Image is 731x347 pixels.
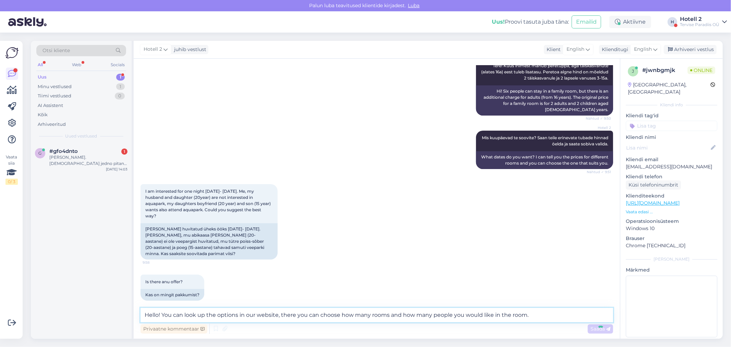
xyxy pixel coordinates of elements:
[626,180,681,190] div: Küsi telefoninumbrit
[476,151,613,169] div: What dates do you want? I can tell you the prices for different rooms and you can choose the one ...
[668,17,677,27] div: H
[38,121,66,128] div: Arhiveeritud
[141,223,278,260] div: [PERSON_NAME] huvitatud üheks ööks [DATE]- [DATE]. [PERSON_NAME], mu abikaasa [PERSON_NAME] (20-a...
[585,125,611,130] span: Hotell 2
[626,173,717,180] p: Kliendi telefon
[634,46,652,53] span: English
[145,189,272,218] span: I am interested for one night [DATE]- [DATE]. Me, my husband and daughter (20year) are not intere...
[626,112,717,119] p: Kliendi tag'id
[143,260,168,265] span: 9:58
[544,46,561,53] div: Klient
[626,256,717,262] div: [PERSON_NAME]
[626,102,717,108] div: Kliendi info
[406,2,422,9] span: Luba
[626,209,717,215] p: Vaata edasi ...
[632,69,634,74] span: j
[599,46,628,53] div: Klienditugi
[106,167,127,172] div: [DATE] 14:03
[628,81,710,96] div: [GEOGRAPHIC_DATA], [GEOGRAPHIC_DATA]
[5,179,18,185] div: 0 / 3
[109,60,126,69] div: Socials
[585,116,611,121] span: Nähtud ✓ 9:50
[38,111,48,118] div: Kõik
[71,60,83,69] div: Web
[143,301,168,306] span: 14:11
[642,66,687,74] div: # jwnbgmjk
[49,154,127,167] div: [PERSON_NAME]. [DEMOGRAPHIC_DATA] jedno pitanje u vezi parking. na primer mi smo gosti vaseg hote...
[476,85,613,116] div: Hi! Six people can stay in a family room, but there is an additional charge for adults (from 16 y...
[626,235,717,242] p: Brauser
[626,218,717,225] p: Operatsioonisüsteem
[5,46,19,59] img: Askly Logo
[566,46,584,53] span: English
[585,169,611,175] span: Nähtud ✓ 9:51
[39,151,42,156] span: g
[121,148,127,155] div: 1
[626,163,717,170] p: [EMAIL_ADDRESS][DOMAIN_NAME]
[626,156,717,163] p: Kliendi email
[680,16,727,27] a: Hotell 2Tervise Paradiis OÜ
[626,134,717,141] p: Kliendi nimi
[626,144,709,152] input: Lisa nimi
[482,135,609,146] span: Mis kuupäevad te soovite? Saan teile erinevate tubade hinnad öelda ja saate sobiva valida.
[626,242,717,249] p: Chrome [TECHNICAL_ID]
[38,83,72,90] div: Minu vestlused
[38,74,47,81] div: Uus
[626,225,717,232] p: Windows 10
[687,67,715,74] span: Online
[626,192,717,200] p: Klienditeekond
[626,121,717,131] input: Lisa tag
[42,47,70,54] span: Otsi kliente
[144,46,162,53] span: Hotell 2
[116,83,125,90] div: 1
[65,133,97,139] span: Uued vestlused
[38,102,63,109] div: AI Assistent
[572,15,601,28] button: Emailid
[492,19,505,25] b: Uus!
[680,16,719,22] div: Hotell 2
[664,45,717,54] div: Arhiveeri vestlus
[145,279,183,284] span: Is there anu offer?
[38,93,71,99] div: Tiimi vestlused
[481,63,609,81] span: Tere! Kuus inimest mahub peretuppa, aga täiskasvanute (alates 16a) eest tuleb lisatasu. Peretoa a...
[492,18,569,26] div: Proovi tasuta juba täna:
[116,74,125,81] div: 1
[49,148,78,154] span: #gfo4dnto
[36,60,44,69] div: All
[680,22,719,27] div: Tervise Paradiis OÜ
[115,93,125,99] div: 0
[626,266,717,274] p: Märkmed
[141,289,204,301] div: Kas on mingit pakkumist?
[609,16,651,28] div: Aktiivne
[5,154,18,185] div: Vaata siia
[626,200,680,206] a: [URL][DOMAIN_NAME]
[171,46,206,53] div: juhib vestlust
